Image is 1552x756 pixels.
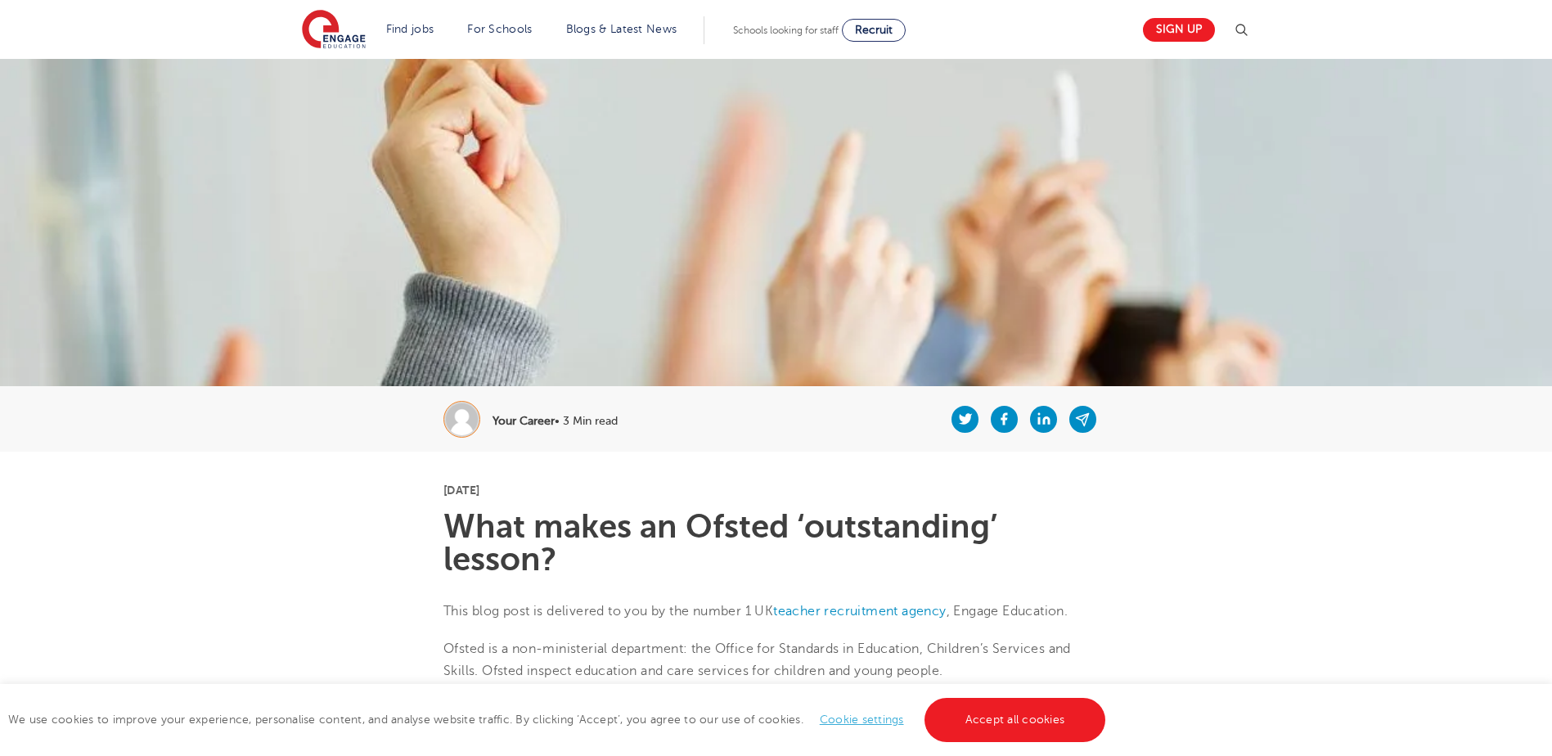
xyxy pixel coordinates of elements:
a: Find jobs [386,23,434,35]
img: Engage Education [302,10,366,51]
span: We use cookies to improve your experience, personalise content, and analyse website traffic. By c... [8,713,1109,726]
a: Cookie settings [820,713,904,726]
a: Blogs & Latest News [566,23,677,35]
p: • 3 Min read [493,416,618,427]
h1: What makes an Ofsted ‘outstanding’ lesson? [443,511,1109,576]
a: teacher recruitment agency [773,604,946,619]
a: Accept all cookies [924,698,1106,742]
a: Recruit [842,19,906,42]
a: Sign up [1143,18,1215,42]
span: Recruit [855,24,893,36]
span: Ofsted is a non-ministerial department: the Office for Standards in Education, Children’s Service... [443,641,1071,677]
span: This blog post is delivered to you by the number 1 UK , Engage Education. [443,604,1068,619]
b: Your Career [493,415,555,427]
span: Schools looking for staff [733,25,839,36]
p: [DATE] [443,484,1109,496]
a: For Schools [467,23,532,35]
